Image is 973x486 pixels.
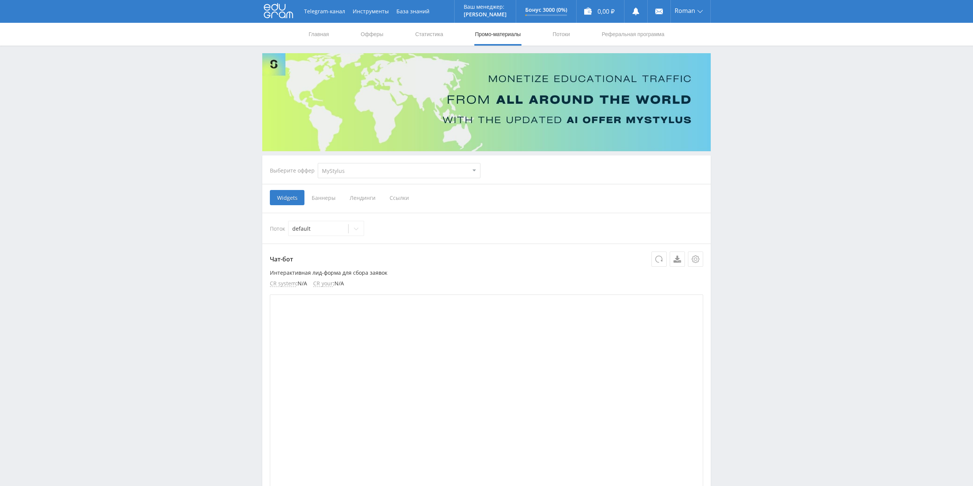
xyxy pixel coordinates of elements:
[262,53,711,151] img: Banner
[304,190,342,205] span: Баннеры
[308,23,330,46] a: Главная
[552,23,571,46] a: Потоки
[313,280,344,287] li: : N/A
[270,280,296,287] span: CR system
[474,23,521,46] a: Промо-материалы
[313,280,333,287] span: CR your
[601,23,665,46] a: Реферальная программа
[414,23,444,46] a: Статистика
[651,252,667,267] button: Обновить
[360,23,384,46] a: Офферы
[688,252,703,267] button: Настройки
[670,252,685,267] a: Скачать
[270,221,703,236] div: Поток
[464,4,507,10] p: Ваш менеджер:
[270,168,318,174] div: Выберите оффер
[525,7,567,13] p: Бонус 3000 (0%)
[270,270,703,276] p: Интерактивная лид-форма для сбора заявок
[270,280,307,287] li: : N/A
[270,252,703,267] p: Чат-бот
[270,190,304,205] span: Widgets
[382,190,416,205] span: Ссылки
[464,11,507,17] p: [PERSON_NAME]
[342,190,382,205] span: Лендинги
[675,8,695,14] span: Roman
